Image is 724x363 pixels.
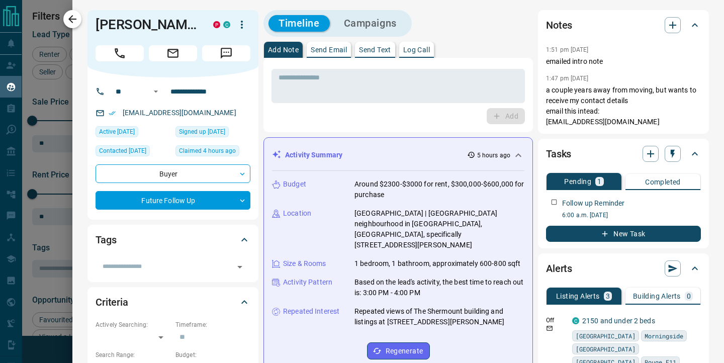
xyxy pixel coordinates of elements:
p: Repeated Interest [283,306,339,317]
p: Size & Rooms [283,258,326,269]
h2: Criteria [96,294,128,310]
button: Regenerate [367,342,430,359]
p: 5 hours ago [477,151,510,160]
span: Call [96,45,144,61]
p: Budget: [175,350,250,359]
p: Send Text [359,46,391,53]
div: Future Follow Up [96,191,250,210]
p: Timeframe: [175,320,250,329]
a: 2150 and under 2 beds [582,317,655,325]
button: New Task [546,226,701,242]
p: Activity Pattern [283,277,332,288]
p: Repeated views of The Shermount building and listings at [STREET_ADDRESS][PERSON_NAME] [354,306,524,327]
span: Contacted [DATE] [99,146,146,156]
div: Tags [96,228,250,252]
p: Follow up Reminder [562,198,624,209]
div: Sat Sep 13 2025 [96,126,170,140]
div: Sat Jul 03 2021 [96,145,170,159]
span: Claimed 4 hours ago [179,146,236,156]
p: Location [283,208,311,219]
h2: Notes [546,17,572,33]
h2: Tags [96,232,116,248]
p: emailed intro note [546,56,701,67]
button: Campaigns [334,15,407,32]
div: Buyer [96,164,250,183]
p: Building Alerts [633,293,681,300]
p: Off [546,316,566,325]
span: [GEOGRAPHIC_DATA] [576,344,636,354]
p: 1 bedroom, 1 bathroom, approximately 600-800 sqft [354,258,520,269]
div: Tue Sep 16 2025 [175,145,250,159]
button: Open [233,260,247,274]
div: property.ca [213,21,220,28]
svg: Email Verified [109,110,116,117]
div: condos.ca [223,21,230,28]
svg: Email [546,325,553,332]
a: [EMAIL_ADDRESS][DOMAIN_NAME] [123,109,236,117]
p: 1:47 pm [DATE] [546,75,589,82]
p: Based on the lead's activity, the best time to reach out is: 3:00 PM - 4:00 PM [354,277,524,298]
p: 1 [597,178,601,185]
p: [GEOGRAPHIC_DATA] | [GEOGRAPHIC_DATA] neighbourhood in [GEOGRAPHIC_DATA], [GEOGRAPHIC_DATA], spec... [354,208,524,250]
p: Listing Alerts [556,293,600,300]
p: Budget [283,179,306,190]
span: Morningside [645,331,683,341]
h2: Alerts [546,260,572,277]
p: Add Note [268,46,299,53]
div: Criteria [96,290,250,314]
h1: [PERSON_NAME] [96,17,198,33]
p: 0 [687,293,691,300]
p: 6:00 a.m. [DATE] [562,211,701,220]
div: Notes [546,13,701,37]
p: Actively Searching: [96,320,170,329]
p: a couple years away from moving, but wants to receive my contact details email this intead: [EMAI... [546,85,701,127]
p: Log Call [403,46,430,53]
p: Search Range: [96,350,170,359]
span: Active [DATE] [99,127,135,137]
p: 1:51 pm [DATE] [546,46,589,53]
button: Open [150,85,162,98]
span: Message [202,45,250,61]
p: Pending [564,178,591,185]
span: Email [149,45,197,61]
div: Activity Summary5 hours ago [272,146,524,164]
p: Around $2300-$3000 for rent, $300,000-$600,000 for purchase [354,179,524,200]
h2: Tasks [546,146,571,162]
p: Completed [645,178,681,186]
p: Send Email [311,46,347,53]
div: Alerts [546,256,701,281]
p: Activity Summary [285,150,342,160]
p: 3 [606,293,610,300]
div: condos.ca [572,317,579,324]
div: Tue Dec 01 2020 [175,126,250,140]
span: Signed up [DATE] [179,127,225,137]
button: Timeline [268,15,330,32]
span: [GEOGRAPHIC_DATA] [576,331,636,341]
div: Tasks [546,142,701,166]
